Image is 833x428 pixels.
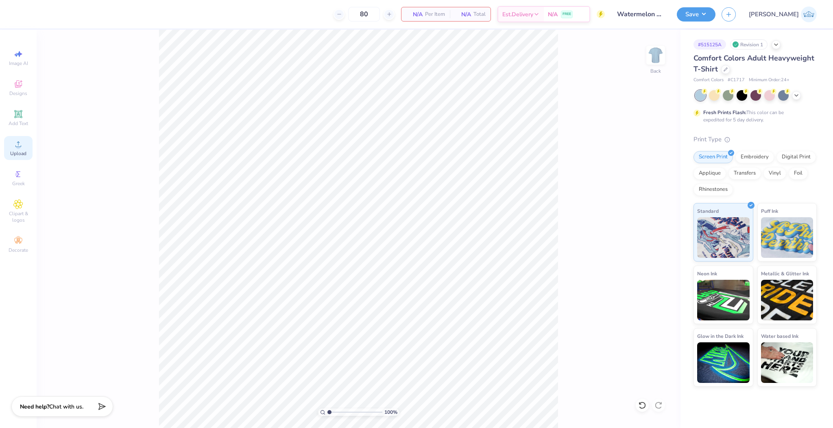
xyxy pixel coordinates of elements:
strong: Fresh Prints Flash: [703,109,746,116]
span: Glow in the Dark Ink [697,332,744,340]
img: Glow in the Dark Ink [697,342,750,383]
span: Greek [12,180,25,187]
div: Screen Print [693,151,733,163]
button: Save [677,7,715,22]
a: [PERSON_NAME] [749,6,817,22]
img: Water based Ink [761,342,813,383]
span: Comfort Colors Adult Heavyweight T-Shirt [693,53,814,74]
div: Digital Print [776,151,816,163]
img: Metallic & Glitter Ink [761,280,813,320]
span: Neon Ink [697,269,717,278]
span: Clipart & logos [4,210,33,223]
span: Upload [10,150,26,157]
span: Decorate [9,247,28,253]
div: This color can be expedited for 5 day delivery. [703,109,803,123]
span: N/A [455,10,471,19]
div: Rhinestones [693,184,733,196]
span: [PERSON_NAME] [749,10,799,19]
span: Water based Ink [761,332,798,340]
img: Standard [697,217,750,258]
span: FREE [563,11,571,17]
img: Neon Ink [697,280,750,320]
img: Back [648,47,664,63]
div: Print Type [693,135,817,144]
span: Chat with us. [49,403,83,411]
div: Applique [693,167,726,179]
span: Minimum Order: 24 + [749,77,789,84]
span: Per Item [425,10,445,19]
div: Transfers [728,167,761,179]
span: Comfort Colors [693,77,724,84]
span: N/A [548,10,558,19]
span: Add Text [9,120,28,127]
strong: Need help? [20,403,49,411]
span: 100 % [384,409,397,416]
span: Metallic & Glitter Ink [761,269,809,278]
span: Image AI [9,60,28,67]
img: Puff Ink [761,217,813,258]
div: Revision 1 [730,39,768,50]
div: Vinyl [763,167,786,179]
img: Josephine Amber Orros [801,6,817,22]
span: # C1717 [728,77,745,84]
div: Back [650,67,661,75]
div: Foil [789,167,808,179]
input: – – [348,7,380,22]
span: Standard [697,207,719,215]
div: Embroidery [735,151,774,163]
span: N/A [406,10,423,19]
span: Total [473,10,486,19]
span: Est. Delivery [502,10,533,19]
span: Designs [9,90,27,97]
span: Puff Ink [761,207,778,215]
input: Untitled Design [611,6,671,22]
div: # 515125A [693,39,726,50]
